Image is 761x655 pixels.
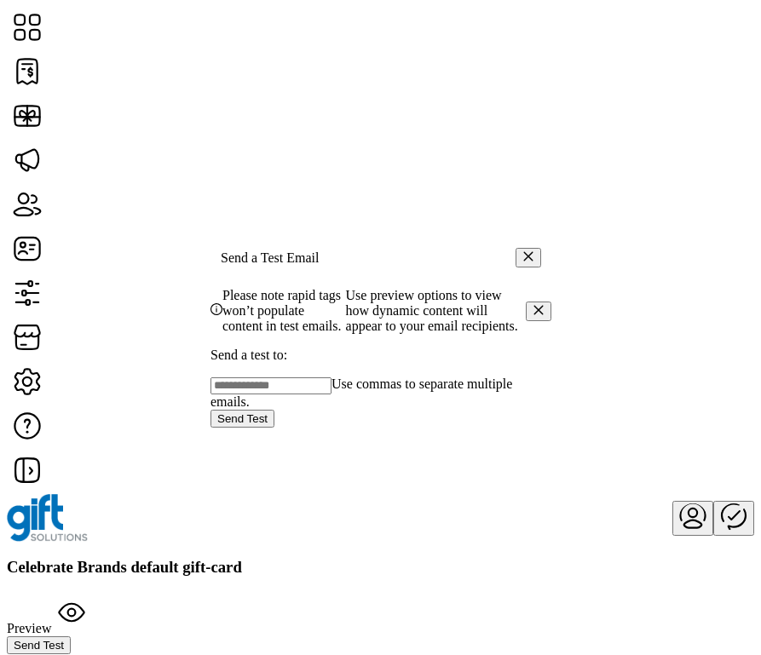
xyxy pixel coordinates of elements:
[210,348,551,363] p: Send a test to:
[210,376,512,409] span: Use commas to separate multiple emails.
[217,412,268,425] span: Send Test
[210,410,274,428] button: Send Test
[221,250,319,266] span: Send a Test Email
[345,288,525,334] span: Use preview options to view how dynamic content will appear to your email recipients.
[526,302,551,321] button: Close
[222,288,346,334] span: Please note rapid tags won’t populate content in test emails.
